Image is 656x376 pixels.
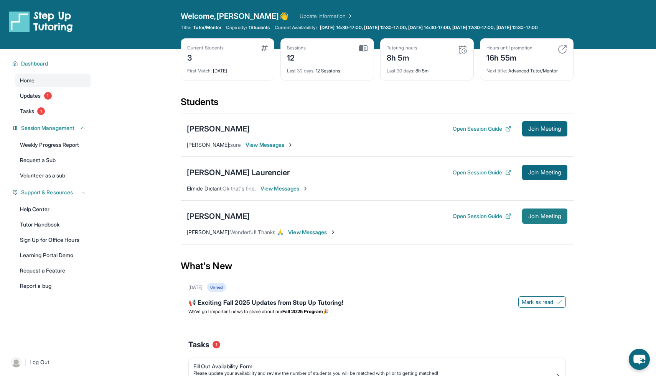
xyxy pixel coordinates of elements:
[323,309,329,314] span: 🎉
[320,25,538,31] span: [DATE] 14:30-17:00, [DATE] 12:30-17:00, [DATE] 14:30-17:00, [DATE] 12:30-17:00, [DATE] 12:30-17:00
[15,104,91,118] a: Tasks1
[302,186,308,192] img: Chevron-Right
[181,11,289,21] span: Welcome, [PERSON_NAME] 👋
[9,11,73,32] img: logo
[346,12,353,20] img: Chevron Right
[187,51,224,63] div: 3
[181,96,574,113] div: Students
[528,214,561,218] span: Join Meeting
[30,358,49,366] span: Log Out
[188,309,282,314] span: We’ve got important news to share about our
[181,249,574,283] div: What's New
[37,107,45,115] span: 1
[187,185,223,192] span: Elmide Dictant :
[287,51,306,63] div: 12
[21,60,48,67] span: Dashboard
[187,45,224,51] div: Current Students
[287,68,315,74] span: Last 30 days :
[486,51,532,63] div: 16h 55m
[20,92,41,100] span: Updates
[275,25,317,31] span: Current Availability:
[18,189,86,196] button: Support & Resources
[287,142,293,148] img: Chevron-Right
[226,25,247,31] span: Capacity:
[15,89,91,103] a: Updates1
[20,77,35,84] span: Home
[207,283,226,292] div: Unread
[15,153,91,167] a: Request a Sub
[486,63,567,74] div: Advanced Tutor/Mentor
[387,63,467,74] div: 8h 5m
[187,211,250,222] div: [PERSON_NAME]
[387,68,414,74] span: Last 30 days :
[486,45,532,51] div: Hours until promotion
[453,169,511,176] button: Open Session Guide
[11,357,21,368] img: user-img
[453,125,511,133] button: Open Session Guide
[556,299,562,305] img: Mark as read
[21,124,74,132] span: Session Management
[187,229,230,235] span: [PERSON_NAME] :
[522,209,567,224] button: Join Meeting
[15,202,91,216] a: Help Center
[193,25,221,31] span: Tutor/Mentor
[288,228,336,236] span: View Messages
[15,279,91,293] a: Report a bug
[629,349,650,370] button: chat-button
[282,309,323,314] strong: Fall 2025 Program
[300,12,353,20] a: Update Information
[522,165,567,180] button: Join Meeting
[187,63,268,74] div: [DATE]
[522,121,567,136] button: Join Meeting
[287,63,368,74] div: 12 Sessions
[15,248,91,262] a: Learning Portal Demo
[15,169,91,182] a: Volunteer as a sub
[230,229,283,235] span: Wonderful! Thanks 🙏
[187,141,230,148] span: [PERSON_NAME] :
[187,123,250,134] div: [PERSON_NAME]
[359,45,368,52] img: card
[181,25,191,31] span: Title:
[260,185,308,192] span: View Messages
[188,339,209,350] span: Tasks
[318,25,539,31] a: [DATE] 14:30-17:00, [DATE] 12:30-17:00, [DATE] 14:30-17:00, [DATE] 12:30-17:00, [DATE] 12:30-17:00
[15,233,91,247] a: Sign Up for Office Hours
[44,92,52,100] span: 1
[458,45,467,54] img: card
[230,141,241,148] span: sure
[287,45,306,51] div: Sessions
[261,45,268,51] img: card
[528,170,561,175] span: Join Meeting
[246,141,293,149] span: View Messages
[522,298,553,306] span: Mark as read
[518,296,566,308] button: Mark as read
[15,138,91,152] a: Weekly Progress Report
[18,60,86,67] button: Dashboard
[15,264,91,277] a: Request a Feature
[187,68,212,74] span: First Match :
[213,341,220,348] span: 1
[25,358,26,367] span: |
[558,45,567,54] img: card
[330,229,336,235] img: Chevron-Right
[20,107,34,115] span: Tasks
[188,284,203,291] div: [DATE]
[187,167,290,178] div: [PERSON_NAME] Laurencier
[223,185,256,192] span: Ok that's fine.
[453,212,511,220] button: Open Session Guide
[8,354,91,371] a: |Log Out
[15,74,91,87] a: Home
[18,124,86,132] button: Session Management
[249,25,270,31] span: 1 Students
[387,45,417,51] div: Tutoring hours
[193,363,555,370] div: Fill Out Availability Form
[188,298,566,309] div: 📢 Exciting Fall 2025 Updates from Step Up Tutoring!
[486,68,507,74] span: Next title :
[528,126,561,131] span: Join Meeting
[387,51,417,63] div: 8h 5m
[21,189,73,196] span: Support & Resources
[15,218,91,232] a: Tutor Handbook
